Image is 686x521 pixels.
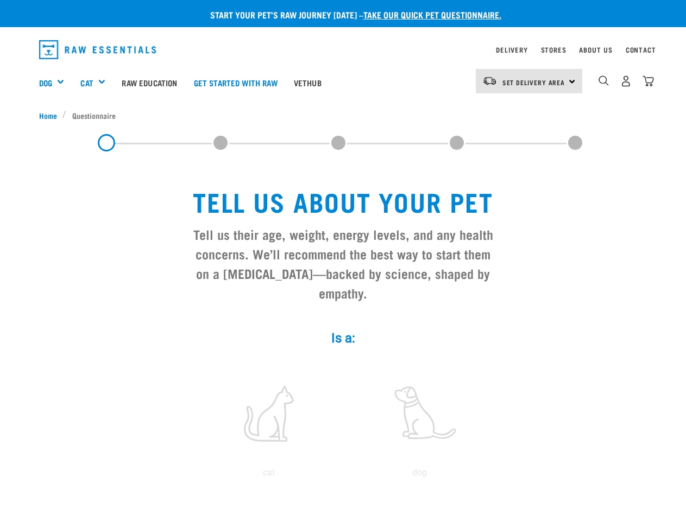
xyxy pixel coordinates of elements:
a: Stores [541,48,567,52]
p: dog [347,466,493,479]
a: Delivery [496,48,527,52]
a: Dog [39,77,52,89]
a: take our quick pet questionnaire. [363,12,501,17]
img: home-icon@2x.png [643,75,654,87]
img: user.png [620,75,632,87]
span: Set Delivery Area [502,80,565,84]
img: van-moving.png [482,76,497,86]
a: Contact [626,48,656,52]
a: Home [39,110,63,121]
label: Is a: [180,328,506,348]
h3: Tell us their age, weight, energy levels, and any health concerns. We’ll recommend the best way t... [189,224,498,302]
img: Raw Essentials Logo [39,40,156,59]
a: Get started with Raw [186,61,286,104]
nav: dropdown navigation [30,36,656,63]
p: cat [196,466,342,479]
img: home-icon-1@2x.png [599,75,609,86]
a: Vethub [286,61,330,104]
a: Raw Education [114,61,185,104]
a: Cat [80,77,93,89]
h1: Tell us about your pet [189,186,498,215]
a: About Us [579,48,612,52]
nav: breadcrumbs [39,110,647,121]
span: Home [39,110,57,121]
